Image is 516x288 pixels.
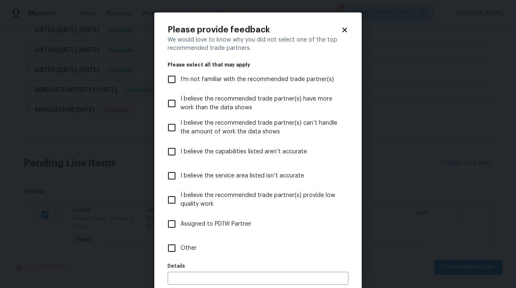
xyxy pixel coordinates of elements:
[180,172,304,180] span: I believe the service area listed isn’t accurate
[180,75,334,84] span: I’m not familiar with the recommended trade partner(s)
[168,36,348,52] div: We would love to know why you did not select one of the top recommended trade partners.
[180,119,342,136] span: I believe the recommended trade partner(s) can’t handle the amount of work the data shows
[180,191,342,209] span: I believe the recommended trade partner(s) provide low quality work
[168,62,348,67] legend: Please select all that may apply
[168,263,348,268] label: Details
[180,95,342,112] span: I believe the recommended trade partner(s) have more work than the data shows
[180,220,251,229] span: Assigned to PD1W Partner
[180,148,307,156] span: I believe the capabilities listed aren’t accurate
[180,244,197,253] span: Other
[168,26,341,34] h2: Please provide feedback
